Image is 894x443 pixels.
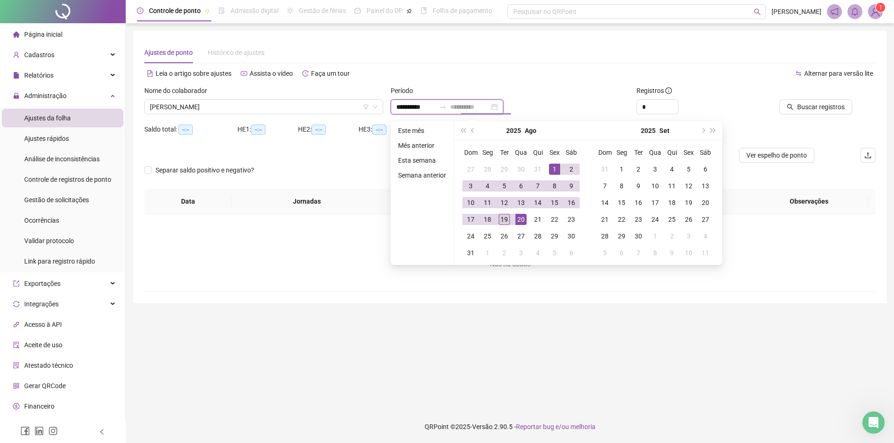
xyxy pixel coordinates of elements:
div: 24 [465,231,476,242]
div: 11 [666,180,677,192]
th: Seg [613,144,630,161]
li: Mês anterior [394,140,450,151]
div: 1 [482,247,493,258]
td: 2025-10-02 [664,228,680,245]
td: 2025-08-22 [546,211,563,228]
span: Leia o artigo sobre ajustes [156,70,231,77]
td: 2025-09-13 [697,178,714,194]
td: 2025-07-29 [496,161,513,178]
div: 29 [616,231,627,242]
span: Versão [472,423,493,430]
div: 1 [616,164,627,175]
div: 11 [700,247,711,258]
div: 7 [532,180,543,192]
div: 3 [683,231,694,242]
div: HE 2: [298,124,359,135]
span: facebook [20,426,30,436]
label: Período [391,86,419,96]
td: 2025-09-06 [697,161,714,178]
div: 31 [532,164,543,175]
td: 2025-08-01 [546,161,563,178]
td: 2025-09-03 [513,245,529,261]
td: 2025-09-30 [630,228,647,245]
div: 30 [633,231,644,242]
span: Buscar registros [797,102,845,112]
span: Ajustes de ponto [144,49,193,56]
td: 2025-09-05 [680,161,697,178]
span: Acesso à API [24,321,62,328]
span: history [302,70,309,77]
div: 15 [549,197,560,208]
span: Controle de registros de ponto [24,176,111,183]
td: 2025-09-09 [630,178,647,194]
span: Gestão de férias [299,7,346,14]
td: 2025-08-02 [563,161,580,178]
th: Qui [664,144,680,161]
span: --:-- [372,125,386,135]
th: Sáb [563,144,580,161]
button: next-year [698,121,708,140]
div: 30 [515,164,527,175]
span: clock-circle [137,7,143,14]
td: 2025-08-05 [496,178,513,194]
span: Controle de ponto [149,7,201,14]
td: 2025-08-25 [479,228,496,245]
td: 2025-08-29 [546,228,563,245]
span: WLADMIR RODRIGUES LOBATO [150,100,378,114]
th: Ter [630,144,647,161]
span: dollar [13,403,20,410]
div: 4 [532,247,543,258]
div: 20 [515,214,527,225]
div: 16 [566,197,577,208]
span: home [13,31,20,38]
span: [PERSON_NAME] [772,7,821,17]
div: 30 [566,231,577,242]
span: linkedin [34,426,44,436]
td: 2025-09-24 [647,211,664,228]
td: 2025-10-07 [630,245,647,261]
img: 37371 [868,5,882,19]
div: 19 [499,214,510,225]
td: 2025-09-20 [697,194,714,211]
th: Jornadas [231,189,382,214]
td: 2025-08-24 [462,228,479,245]
div: Não há dados [156,259,864,269]
td: 2025-08-31 [596,161,613,178]
div: 29 [549,231,560,242]
span: Gerar QRCode [24,382,66,390]
div: 27 [465,164,476,175]
span: qrcode [13,383,20,389]
div: 26 [499,231,510,242]
div: 27 [700,214,711,225]
td: 2025-08-20 [513,211,529,228]
span: search [787,104,793,110]
td: 2025-08-26 [496,228,513,245]
span: Link para registro rápido [24,258,95,265]
div: 2 [633,164,644,175]
td: 2025-09-18 [664,194,680,211]
span: to [439,103,447,111]
li: Esta semana [394,155,450,166]
td: 2025-10-10 [680,245,697,261]
span: file-done [218,7,225,14]
span: solution [13,362,20,369]
td: 2025-08-30 [563,228,580,245]
td: 2025-09-25 [664,211,680,228]
div: 10 [650,180,661,192]
div: 31 [465,247,476,258]
div: 28 [532,231,543,242]
td: 2025-09-17 [647,194,664,211]
td: 2025-09-02 [630,161,647,178]
div: 19 [683,197,694,208]
span: Financeiro [24,403,54,410]
div: 25 [666,214,677,225]
td: 2025-10-11 [697,245,714,261]
div: 20 [700,197,711,208]
td: 2025-10-04 [697,228,714,245]
div: 14 [599,197,610,208]
td: 2025-10-06 [613,245,630,261]
span: Ver espelho de ponto [746,150,807,160]
div: 3 [650,164,661,175]
td: 2025-10-05 [596,245,613,261]
td: 2025-09-02 [496,245,513,261]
